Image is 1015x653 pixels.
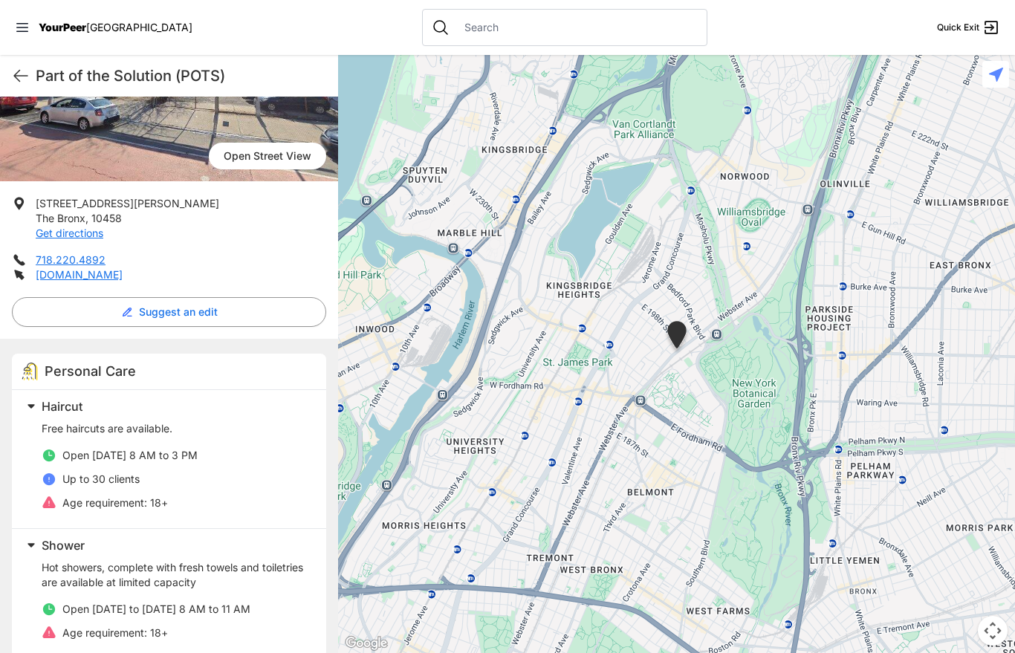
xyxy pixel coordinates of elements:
[42,560,308,590] p: Hot showers, complete with fresh towels and toiletries are available at limited capacity
[62,496,168,510] p: 18+
[12,297,326,327] button: Suggest an edit
[978,616,1008,646] button: Map camera controls
[36,268,123,281] a: [DOMAIN_NAME]
[937,19,1000,36] a: Quick Exit
[36,227,103,239] a: Get directions
[85,212,88,224] span: ,
[91,212,122,224] span: 10458
[342,634,391,653] img: Google
[36,253,106,266] a: 718.220.4892
[86,21,192,33] span: [GEOGRAPHIC_DATA]
[62,602,250,615] span: Open [DATE] to [DATE] 8 AM to 11 AM
[42,399,82,414] span: Haircut
[139,305,218,319] span: Suggest an edit
[937,22,979,33] span: Quick Exit
[62,472,140,487] p: Up to 30 clients
[36,65,326,86] h1: Part of the Solution (POTS)
[62,626,147,639] span: Age requirement:
[209,143,326,169] a: Open Street View
[342,634,391,653] a: Open this area in Google Maps (opens a new window)
[62,496,147,509] span: Age requirement:
[658,315,695,360] div: Webster Avenue
[42,421,308,436] p: Free haircuts are available.
[39,21,86,33] span: YourPeer
[36,212,85,224] span: The Bronx
[39,23,192,32] a: YourPeer[GEOGRAPHIC_DATA]
[36,197,219,209] span: [STREET_ADDRESS][PERSON_NAME]
[455,20,698,35] input: Search
[62,626,168,640] p: 18+
[42,538,85,553] span: Shower
[62,449,198,461] span: Open [DATE] 8 AM to 3 PM
[45,363,136,379] span: Personal Care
